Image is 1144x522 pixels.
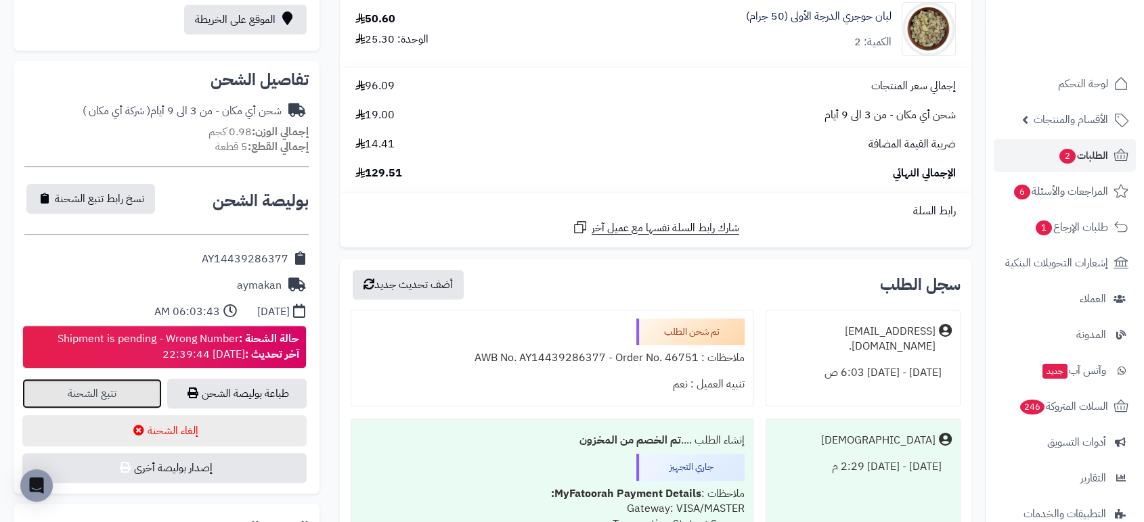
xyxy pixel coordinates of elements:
[774,454,952,480] div: [DATE] - [DATE] 2:29 م
[579,432,681,448] b: تم الخصم من المخزون
[257,304,290,320] div: [DATE]
[355,137,395,152] span: 14.41
[22,379,162,408] a: تتبع الشحنة
[902,2,955,56] img: 1677341865-Frankincense,%20Hojari,%20Grade%20A-90x90.jpg
[83,103,282,119] div: شحن أي مكان - من 3 الى 9 أيام
[248,139,309,155] strong: إجمالي القطع:
[1080,469,1106,488] span: التقارير
[22,453,307,483] button: إصدار بوليصة أخرى
[551,485,701,502] b: MyFatoorah Payment Details:
[26,184,155,214] button: نسخ رابط تتبع الشحنة
[184,5,307,34] a: الموقع على الخريطة
[355,166,402,181] span: 129.51
[167,379,307,408] a: طباعة بوليصة الشحن
[55,191,144,207] span: نسخ رابط تتبع الشحنة
[994,283,1136,315] a: العملاء
[345,204,966,219] div: رابط السلة
[239,331,299,347] strong: حالة الشحنة :
[215,139,309,155] small: 5 قطعة
[572,219,739,236] a: شارك رابط السلة نفسها مع عميل آخر
[746,9,892,24] a: لبان حوجري الدرجة الأولى (50 جرام)
[893,166,956,181] span: الإجمالي النهائي
[1013,182,1108,201] span: المراجعات والأسئلة
[1019,397,1108,416] span: السلات المتروكة
[636,454,745,481] div: جاري التجهيز
[359,371,745,398] div: تنبيه العميل : نعم
[994,175,1136,208] a: المراجعات والأسئلة6
[359,427,745,454] div: إنشاء الطلب ....
[1042,364,1068,379] span: جديد
[202,252,288,267] div: AY14439286377
[1059,149,1076,164] span: 2
[880,277,961,293] h3: سجل الطلب
[24,72,309,88] h2: تفاصيل الشحن
[994,68,1136,100] a: لوحة التحكم
[359,345,745,371] div: ملاحظات : AWB No. AY14439286377 - Order No. 46751
[774,360,952,386] div: [DATE] - [DATE] 6:03 ص
[355,32,428,47] div: الوحدة: 25.30
[1034,110,1108,129] span: الأقسام والمنتجات
[1058,74,1108,93] span: لوحة التحكم
[868,137,956,152] span: ضريبة القيمة المضافة
[1076,325,1106,344] span: المدونة
[636,318,745,346] div: تم شحن الطلب
[353,270,464,300] button: أضف تحديث جديد
[20,469,53,502] div: Open Intercom Messenger
[1005,254,1108,272] span: إشعارات التحويلات البنكية
[1014,185,1030,199] span: 6
[1080,289,1106,308] span: العملاء
[1058,146,1108,165] span: الطلبات
[824,108,956,123] span: شحن أي مكان - من 3 الى 9 أيام
[854,34,892,50] div: الكمية: 2
[213,193,309,209] h2: بوليصة الشحن
[994,390,1136,423] a: السلات المتروكة246
[1020,400,1044,414] span: 246
[774,324,936,355] div: [EMAIL_ADDRESS][DOMAIN_NAME].
[237,278,282,293] div: aymakan
[1034,218,1108,237] span: طلبات الإرجاع
[871,78,956,94] span: إجمالي سعر المنتجات
[208,124,309,140] small: 0.98 كجم
[1036,220,1052,235] span: 1
[252,124,309,140] strong: إجمالي الوزن:
[821,433,936,448] div: [DEMOGRAPHIC_DATA]
[83,103,150,119] span: ( شركة أي مكان )
[22,415,307,446] button: إلغاء الشحنة
[994,318,1136,351] a: المدونة
[355,78,395,94] span: 96.09
[994,426,1136,458] a: أدوات التسويق
[592,220,739,236] span: شارك رابط السلة نفسها مع عميل آخر
[154,304,220,320] div: 06:03:43 AM
[994,139,1136,172] a: الطلبات2
[994,211,1136,243] a: طلبات الإرجاع1
[994,462,1136,494] a: التقارير
[355,11,395,27] div: 50.60
[58,331,299,362] div: Shipment is pending - Wrong Number [DATE] 22:39:44
[994,247,1136,279] a: إشعارات التحويلات البنكية
[245,346,299,362] strong: آخر تحديث :
[994,354,1136,387] a: وآتس آبجديد
[1041,361,1106,380] span: وآتس آب
[355,108,395,123] span: 19.00
[1047,433,1106,452] span: أدوات التسويق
